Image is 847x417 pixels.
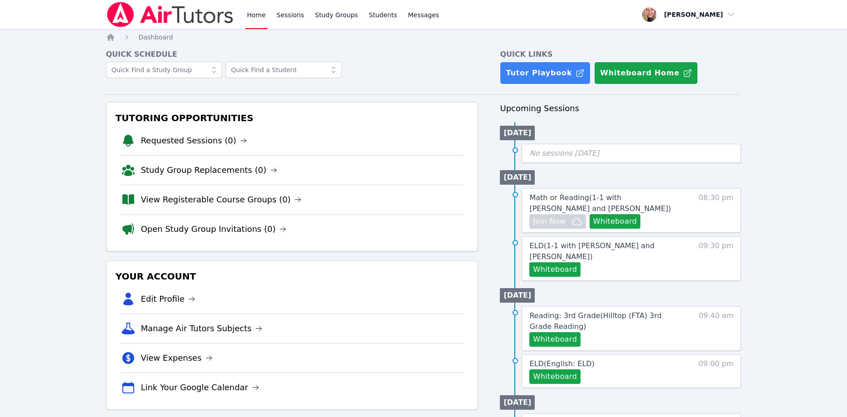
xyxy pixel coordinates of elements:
span: Reading: 3rd Grade ( Hilltop (FTA) 3rd Grade Reading ) [529,311,661,331]
input: Quick Find a Student [226,62,342,78]
span: Math or Reading ( 1-1 with [PERSON_NAME] and [PERSON_NAME] ) [529,193,671,213]
button: Whiteboard [529,332,581,347]
a: View Expenses [141,352,213,364]
a: Edit Profile [141,293,196,305]
li: [DATE] [500,288,535,303]
a: Requested Sessions (0) [141,134,247,147]
nav: Breadcrumb [106,33,741,42]
li: [DATE] [500,170,535,185]
span: No sessions [DATE] [529,149,599,157]
span: 09:00 pm [698,358,733,384]
a: Dashboard [139,33,173,42]
button: Join Now [529,214,586,229]
a: Reading: 3rd Grade(Hilltop (FTA) 3rd Grade Reading) [529,310,682,332]
input: Quick Find a Study Group [106,62,222,78]
span: ELD ( English: ELD ) [529,359,594,368]
img: Air Tutors [106,2,234,27]
span: ELD ( 1-1 with [PERSON_NAME] and [PERSON_NAME] ) [529,241,654,261]
h3: Upcoming Sessions [500,102,741,115]
button: Whiteboard Home [594,62,698,84]
a: Open Study Group Invitations (0) [141,223,287,235]
a: ELD(1-1 with [PERSON_NAME] and [PERSON_NAME]) [529,240,682,262]
span: Messages [408,10,439,20]
span: 08:30 pm [698,192,733,229]
a: Study Group Replacements (0) [141,164,277,177]
li: [DATE] [500,126,535,140]
a: ELD(English: ELD) [529,358,594,369]
h4: Quick Schedule [106,49,479,60]
button: Whiteboard [590,214,641,229]
button: Whiteboard [529,262,581,277]
a: Manage Air Tutors Subjects [141,322,263,335]
span: Dashboard [139,34,173,41]
li: [DATE] [500,395,535,410]
a: Link Your Google Calendar [141,381,259,394]
button: Whiteboard [529,369,581,384]
h4: Quick Links [500,49,741,60]
a: Tutor Playbook [500,62,590,84]
span: 09:40 am [699,310,734,347]
span: 09:30 pm [698,240,733,277]
span: Join Now [533,216,566,227]
a: Math or Reading(1-1 with [PERSON_NAME] and [PERSON_NAME]) [529,192,682,214]
a: View Registerable Course Groups (0) [141,193,302,206]
h3: Tutoring Opportunities [114,110,471,126]
h3: Your Account [114,268,471,285]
